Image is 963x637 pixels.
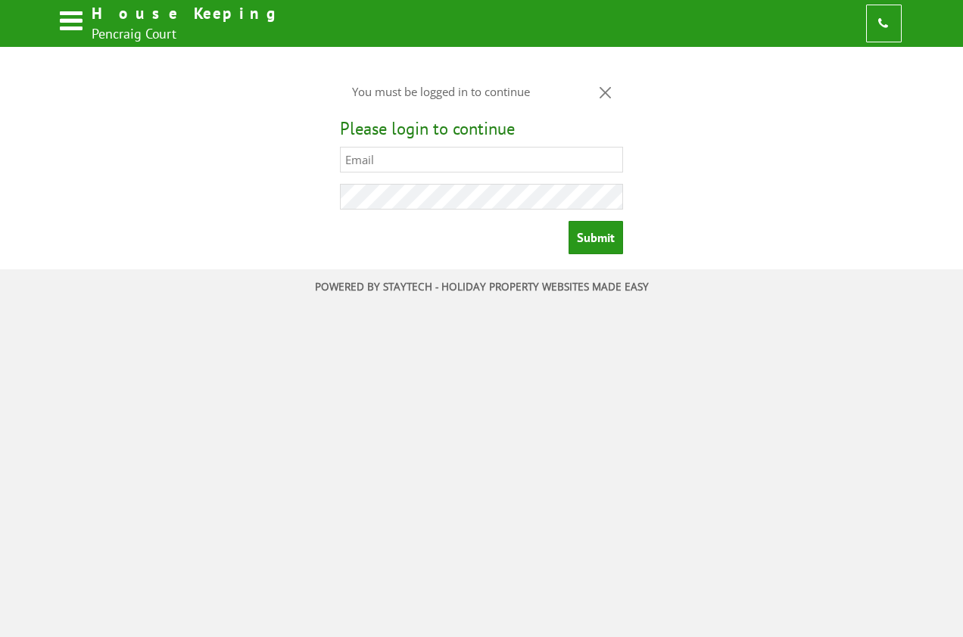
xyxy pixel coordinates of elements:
input: Submit [569,221,623,254]
h2: Pencraig Court [92,25,282,42]
a: House Keeping Pencraig Court [58,3,282,44]
input: Email [340,147,622,172]
div: You must be logged in to continue [340,72,622,111]
a: Powered by StayTech - Holiday property websites made easy [315,280,649,294]
h1: House Keeping [92,3,282,23]
h2: Please login to continue [340,117,622,139]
